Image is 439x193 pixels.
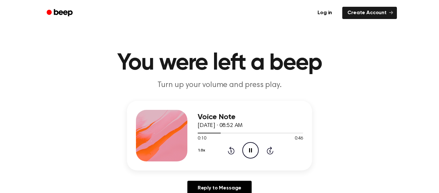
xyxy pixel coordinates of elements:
span: 0:46 [295,135,303,142]
button: 1.0x [198,145,207,156]
span: [DATE] · 08:52 AM [198,123,243,129]
a: Log in [311,5,338,20]
span: 0:10 [198,135,206,142]
p: Turn up your volume and press play. [96,80,343,91]
a: Beep [42,7,78,19]
a: Create Account [342,7,397,19]
h1: You were left a beep [55,52,384,75]
h3: Voice Note [198,113,303,121]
